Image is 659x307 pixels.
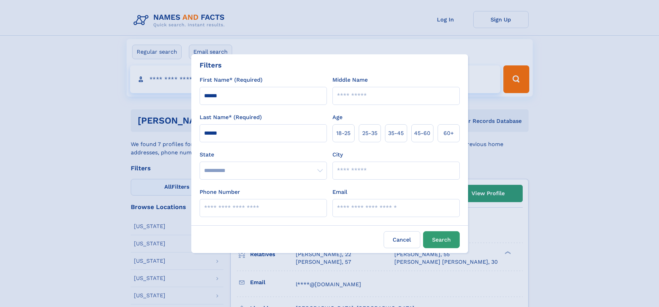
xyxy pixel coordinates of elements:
label: Age [332,113,342,121]
label: City [332,151,343,159]
button: Search [423,231,460,248]
label: Middle Name [332,76,368,84]
span: 45‑60 [414,129,430,137]
label: Email [332,188,347,196]
span: 25‑35 [362,129,377,137]
span: 35‑45 [388,129,404,137]
span: 60+ [443,129,454,137]
label: Last Name* (Required) [200,113,262,121]
div: Filters [200,60,222,70]
label: Phone Number [200,188,240,196]
label: First Name* (Required) [200,76,263,84]
label: State [200,151,327,159]
label: Cancel [384,231,420,248]
span: 18‑25 [336,129,350,137]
